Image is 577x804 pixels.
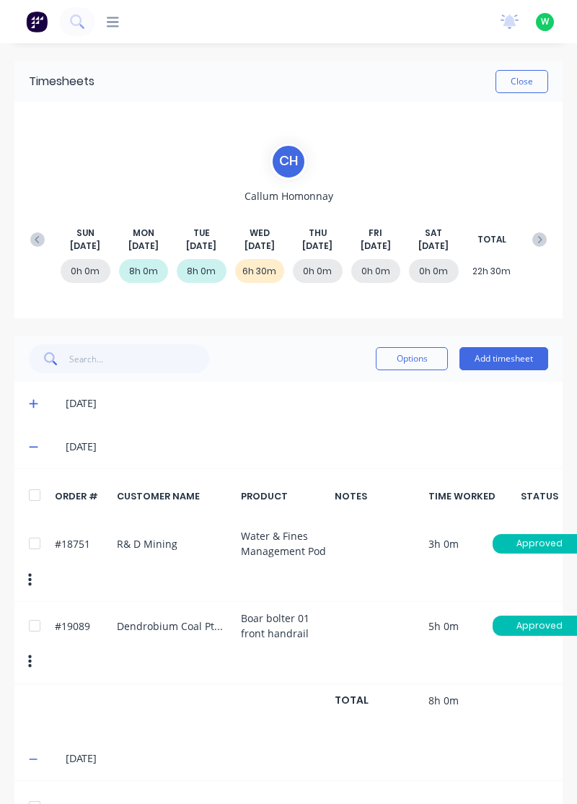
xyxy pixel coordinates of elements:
img: Factory [26,11,48,32]
span: WED [250,227,270,240]
span: MON [133,227,154,240]
div: 8h 0m [119,259,169,283]
div: 22h 30m [467,259,517,283]
span: TOTAL [477,233,506,246]
div: [DATE] [66,751,548,766]
div: C H [270,144,307,180]
span: [DATE] [245,240,275,253]
div: NOTES [335,489,420,503]
div: Timesheets [29,73,94,90]
span: Callum Homonnay [245,188,333,204]
div: 8h 0m [177,259,226,283]
div: CUSTOMER NAME [117,489,232,503]
span: [DATE] [70,240,100,253]
div: ORDER # [55,489,109,503]
span: W [541,15,549,28]
button: Add timesheet [459,347,548,370]
div: [DATE] [66,396,548,411]
span: FRI [369,227,382,240]
span: [DATE] [302,240,332,253]
span: [DATE] [186,240,216,253]
span: [DATE] [128,240,159,253]
button: Close [495,70,548,93]
div: STATUS [530,489,548,503]
button: Options [376,347,448,370]
span: [DATE] [361,240,391,253]
span: THU [309,227,327,240]
span: SUN [76,227,94,240]
span: [DATE] [418,240,449,253]
div: PRODUCT [241,489,327,503]
div: [DATE] [66,439,548,455]
div: 6h 30m [235,259,285,283]
div: 0h 0m [293,259,343,283]
div: 0h 0m [351,259,401,283]
input: Search... [69,344,210,373]
div: 0h 0m [409,259,459,283]
div: 0h 0m [61,259,110,283]
div: TIME WORKED [428,489,522,503]
span: SAT [425,227,442,240]
span: TUE [193,227,210,240]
